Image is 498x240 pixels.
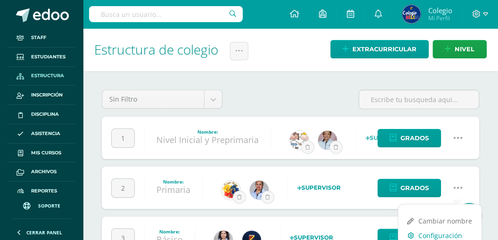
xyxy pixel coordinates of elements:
a: Grados [377,129,441,147]
a: Reportes [8,182,75,201]
span: Estructura de colegio [94,40,218,58]
a: Disciplina [8,105,75,124]
span: Archivos [31,168,57,176]
img: c600e396c05fc968532ff46e374ede2f.png [402,5,421,24]
span: Asistencia [31,130,60,137]
a: Inscripción [8,86,75,105]
strong: Supervisor [297,184,341,191]
a: Grados [377,179,441,197]
a: Mis cursos [8,144,75,163]
img: 441f4ab8ccdc0a137039d26f30ac30e5.png [250,181,269,200]
strong: Nombre: [163,178,184,185]
a: Primaria [156,184,190,195]
span: Staff [31,34,46,41]
span: Extracurricular [352,40,416,58]
span: Estructura [31,72,64,80]
img: c89073209343ba19be3b7ebab533794c.png [318,131,337,150]
a: Asistencia [8,124,75,144]
span: Estudiantes [31,53,65,61]
span: nivel [455,40,474,58]
span: Disciplina [31,111,59,118]
a: Estudiantes [8,48,75,67]
strong: Nombre: [159,228,180,235]
span: Inscripción [31,91,63,99]
span: Mi Perfil [428,14,452,22]
a: Extracurricular [330,40,429,58]
strong: Nombre: [197,128,218,135]
span: Colegio [428,6,452,15]
span: Reportes [31,187,57,195]
span: Mis cursos [31,149,61,157]
a: nivel [433,40,487,58]
a: Cambiar nombre [398,214,482,228]
img: 050f0ca4ac5c94d5388e1bdfdf02b0f1.png [221,181,240,200]
span: Soporte [38,202,60,209]
a: Archivos [8,162,75,182]
a: Sin Filtro [102,90,222,108]
span: Grados [400,129,429,147]
img: 69ddad11d60c65f3ca24ea088593f9b8.png [290,131,309,150]
input: Escribe tu busqueda aqui... [359,90,479,109]
a: Nivel Inicial y Preprimaria [156,134,259,145]
a: Estructura [8,67,75,86]
input: Busca un usuario... [89,6,243,22]
span: Cerrar panel [26,229,62,236]
a: Soporte [11,193,72,216]
span: Grados [400,179,429,197]
a: Staff [8,28,75,48]
span: Sin Filtro [109,90,197,108]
